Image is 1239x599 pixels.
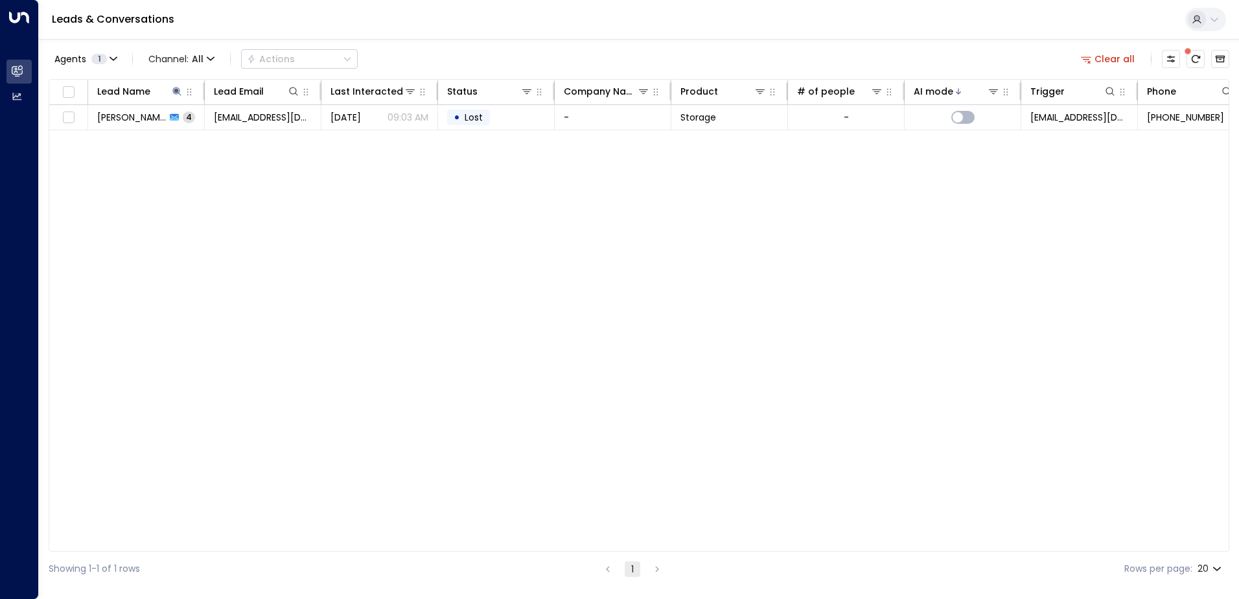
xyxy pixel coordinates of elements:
span: Toggle select all [60,84,76,100]
span: leads@space-station.co.uk [1030,111,1128,124]
span: Lost [465,111,483,124]
div: Lead Email [214,84,300,99]
span: njuamadia@gmail.com [214,111,312,124]
div: Last Interacted [330,84,403,99]
span: +447785235278 [1147,111,1224,124]
span: Toggle select row [60,110,76,126]
button: Customize [1162,50,1180,68]
button: Actions [241,49,358,69]
div: # of people [797,84,883,99]
div: AI mode [914,84,953,99]
span: 1 [91,54,107,64]
span: Channel: [143,50,220,68]
div: Phone [1147,84,1233,99]
span: There are new threads available. Refresh the grid to view the latest updates. [1187,50,1205,68]
div: Company Name [564,84,650,99]
div: Status [447,84,478,99]
button: page 1 [625,561,640,577]
div: • [454,106,460,128]
div: AI mode [914,84,1000,99]
p: 09:03 AM [388,111,428,124]
div: Product [680,84,767,99]
label: Rows per page: [1124,562,1192,576]
div: Button group with a nested menu [241,49,358,69]
span: All [192,54,203,64]
td: - [555,105,671,130]
div: - [844,111,849,124]
div: Company Name [564,84,637,99]
span: Yesterday [330,111,361,124]
div: Lead Name [97,84,150,99]
div: Trigger [1030,84,1065,99]
button: Channel:All [143,50,220,68]
div: Phone [1147,84,1176,99]
button: Agents1 [49,50,122,68]
span: Agents [54,54,86,64]
button: Archived Leads [1211,50,1229,68]
div: Status [447,84,533,99]
span: Madia Njua [97,111,166,124]
div: Lead Email [214,84,264,99]
div: Lead Name [97,84,183,99]
div: Trigger [1030,84,1117,99]
div: 20 [1198,559,1224,578]
div: Product [680,84,718,99]
button: Clear all [1076,50,1141,68]
a: Leads & Conversations [52,12,174,27]
nav: pagination navigation [599,561,666,577]
div: Showing 1-1 of 1 rows [49,562,140,576]
span: Storage [680,111,716,124]
div: # of people [797,84,855,99]
div: Actions [247,53,295,65]
span: 4 [183,112,195,123]
div: Last Interacted [330,84,417,99]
